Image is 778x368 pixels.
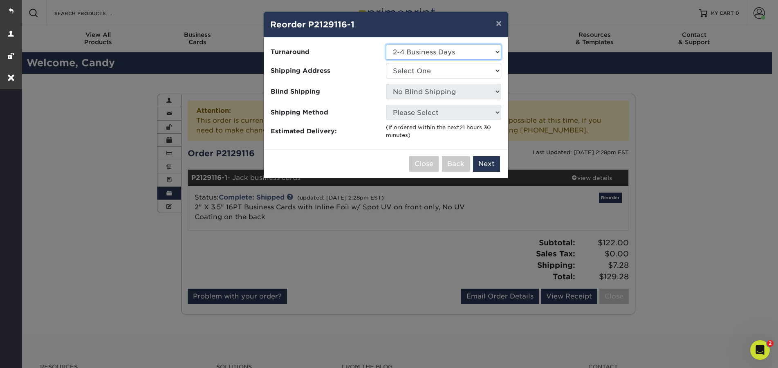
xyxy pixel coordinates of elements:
iframe: Intercom live chat [750,340,770,360]
button: Back [442,156,470,172]
span: 2 [767,340,774,347]
button: Close [409,156,439,172]
span: Blind Shipping [271,87,380,96]
div: (If ordered within the next ) [386,123,501,139]
h4: Reorder P2129116-1 [270,18,502,31]
button: × [489,12,508,35]
span: Estimated Delivery: [271,127,380,136]
span: Turnaround [271,47,380,57]
button: Next [473,156,500,172]
span: Shipping Method [271,108,380,117]
span: Shipping Address [271,66,380,76]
